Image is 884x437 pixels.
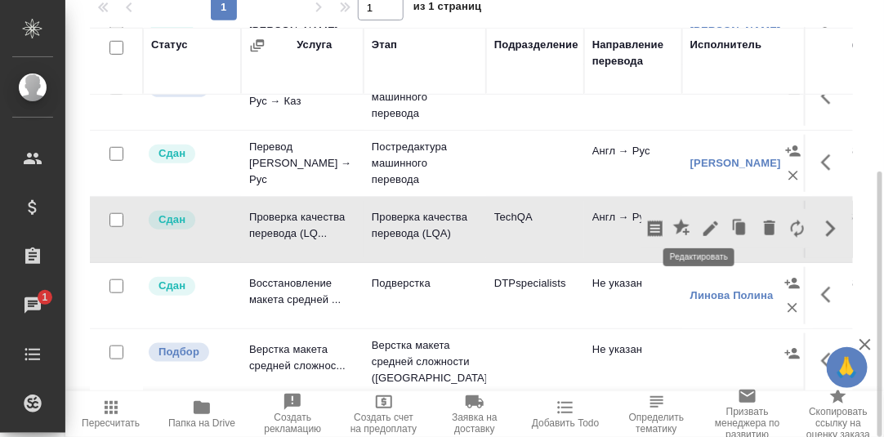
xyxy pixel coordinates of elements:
p: Подверстка [372,275,478,292]
span: 🙏 [833,350,861,385]
td: Не указан [584,333,682,390]
td: Не указан [584,267,682,324]
p: Верстка макета средней сложности ([GEOGRAPHIC_DATA]... [372,337,478,386]
button: Папка на Drive [156,391,247,437]
p: Подбор [158,344,199,360]
span: Определить тематику [621,412,692,435]
td: DTPspecialists [486,267,584,324]
button: Создать рекламацию [248,391,338,437]
span: Создать рекламацию [257,412,328,435]
div: Менеджер проверил работу исполнителя, передает ее на следующий этап [147,143,233,165]
td: Верстка макета средней сложнос... [241,333,364,390]
button: Заявка на доставку [429,391,520,437]
td: Восстановление макета средней ... [241,267,364,324]
button: Определить тематику [611,391,702,437]
span: Заявка на доставку [439,412,510,435]
a: 1 [4,285,61,326]
div: Этап [372,37,397,53]
td: TechQA [486,201,584,258]
button: Клонировать [725,209,756,248]
button: Удалить [756,209,784,248]
button: Назначить [780,271,805,296]
span: Папка на Drive [168,417,235,429]
button: Назначить [780,341,805,366]
div: Направление перевода [592,37,674,69]
button: 🙏 [827,347,868,388]
a: [PERSON_NAME] [690,157,781,169]
button: Добавить Todo [520,391,611,437]
button: Здесь прячутся важные кнопки [811,275,851,314]
button: Удалить [780,296,805,320]
div: Подразделение [494,37,578,53]
button: Здесь прячутся важные кнопки [811,143,851,182]
div: Можно подбирать исполнителей [147,341,233,363]
button: Заменить [784,209,811,248]
button: Сгруппировать [249,38,266,54]
td: Проверка качества перевода (LQ... [241,201,364,258]
button: Назначить [781,205,806,230]
td: Англ → Рус [584,135,682,192]
div: Исполнитель [690,37,762,53]
button: Скопировать мини-бриф [641,209,669,248]
button: Скрыть кнопки [811,209,851,248]
p: Сдан [158,145,185,162]
p: Постредактура машинного перевода [372,73,478,122]
button: Скопировать ссылку на оценку заказа [793,391,884,437]
button: Создать счет на предоплату [338,391,429,437]
td: Перевод Стандарт Рус → Каз [241,69,364,126]
td: Рус → Каз [584,69,682,126]
div: Менеджер проверил работу исполнителя, передает ее на следующий этап [147,209,233,231]
td: Англ → Рус [584,201,682,258]
div: Услуга [297,37,332,53]
span: Создать счет на предоплату [348,412,419,435]
div: Статус [151,37,188,53]
button: Добавить оценку [669,209,697,248]
p: Постредактура машинного перевода [372,139,478,188]
p: Сдан [158,212,185,228]
td: Перевод [PERSON_NAME] → Рус [241,131,364,196]
button: Здесь прячутся важные кнопки [811,341,851,381]
button: Здесь прячутся важные кнопки [811,77,851,116]
div: Менеджер проверил работу исполнителя, передает ее на следующий этап [147,275,233,297]
span: Пересчитать [82,417,140,429]
p: Проверка качества перевода (LQA) [372,209,478,242]
a: Линова Полина [690,289,774,301]
button: Удалить [781,163,806,188]
p: Сдан [158,278,185,294]
span: 1 [32,289,57,305]
button: Назначить [781,139,806,163]
button: Пересчитать [65,391,156,437]
button: Призвать менеджера по развитию [702,391,792,437]
span: Добавить Todo [532,417,599,429]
